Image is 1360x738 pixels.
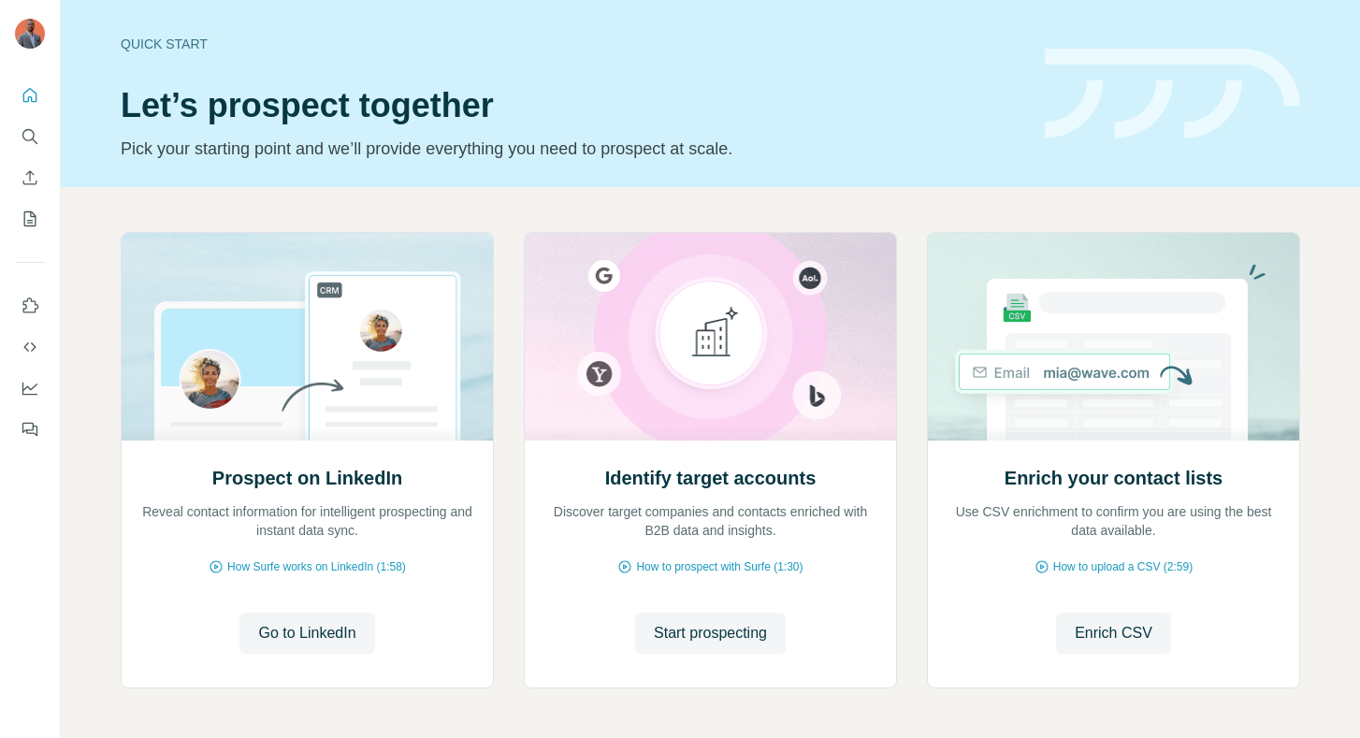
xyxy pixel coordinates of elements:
button: Quick start [15,79,45,112]
p: Reveal contact information for intelligent prospecting and instant data sync. [140,502,474,540]
h2: Prospect on LinkedIn [212,465,402,491]
h1: Let’s prospect together [121,87,1022,124]
button: Dashboard [15,371,45,405]
img: Prospect on LinkedIn [121,233,494,441]
p: Pick your starting point and we’ll provide everything you need to prospect at scale. [121,136,1022,162]
button: Use Surfe on LinkedIn [15,289,45,323]
span: How to prospect with Surfe (1:30) [636,558,803,575]
span: Go to LinkedIn [258,622,355,644]
button: Search [15,120,45,153]
button: My lists [15,202,45,236]
button: Enrich CSV [1056,613,1171,654]
div: Quick start [121,35,1022,53]
button: Go to LinkedIn [239,613,374,654]
button: Feedback [15,412,45,446]
h2: Identify target accounts [605,465,817,491]
p: Discover target companies and contacts enriched with B2B data and insights. [543,502,877,540]
span: How Surfe works on LinkedIn (1:58) [227,558,406,575]
button: Start prospecting [635,613,786,654]
button: Use Surfe API [15,330,45,364]
img: Enrich your contact lists [927,233,1300,441]
span: Enrich CSV [1075,622,1152,644]
button: Enrich CSV [15,161,45,195]
span: How to upload a CSV (2:59) [1053,558,1193,575]
p: Use CSV enrichment to confirm you are using the best data available. [947,502,1280,540]
h2: Enrich your contact lists [1005,465,1223,491]
img: Avatar [15,19,45,49]
img: banner [1045,49,1300,139]
span: Start prospecting [654,622,767,644]
img: Identify target accounts [524,233,897,441]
